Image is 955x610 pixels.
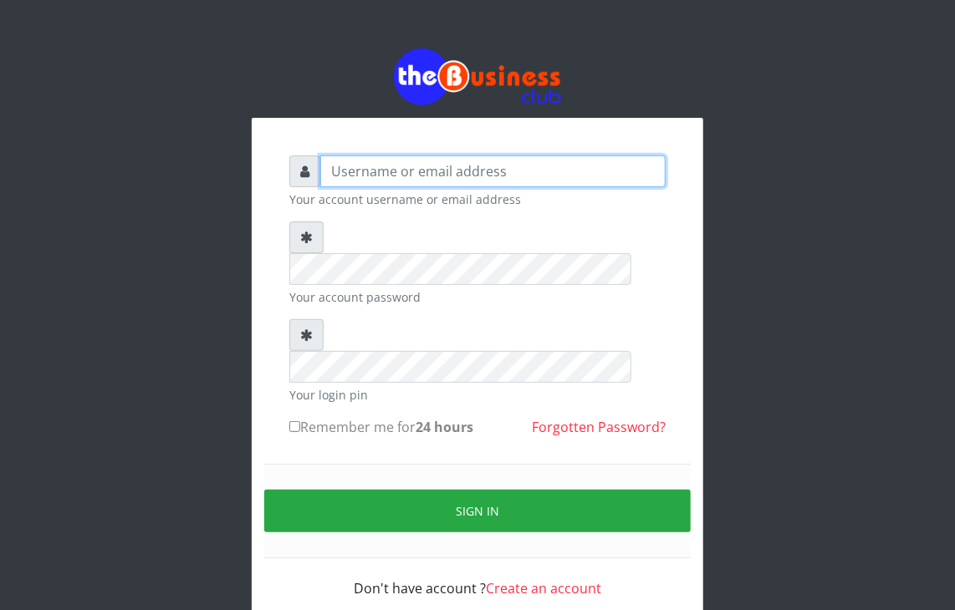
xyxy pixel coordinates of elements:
[320,155,666,187] input: Username or email address
[289,417,473,437] label: Remember me for
[416,418,473,436] b: 24 hours
[264,490,691,532] button: Sign in
[289,288,666,306] small: Your account password
[532,418,666,436] a: Forgotten Password?
[289,421,300,432] input: Remember me for24 hours
[289,386,666,404] small: Your login pin
[289,558,666,598] div: Don't have account ?
[486,579,601,597] a: Create an account
[289,191,666,208] small: Your account username or email address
